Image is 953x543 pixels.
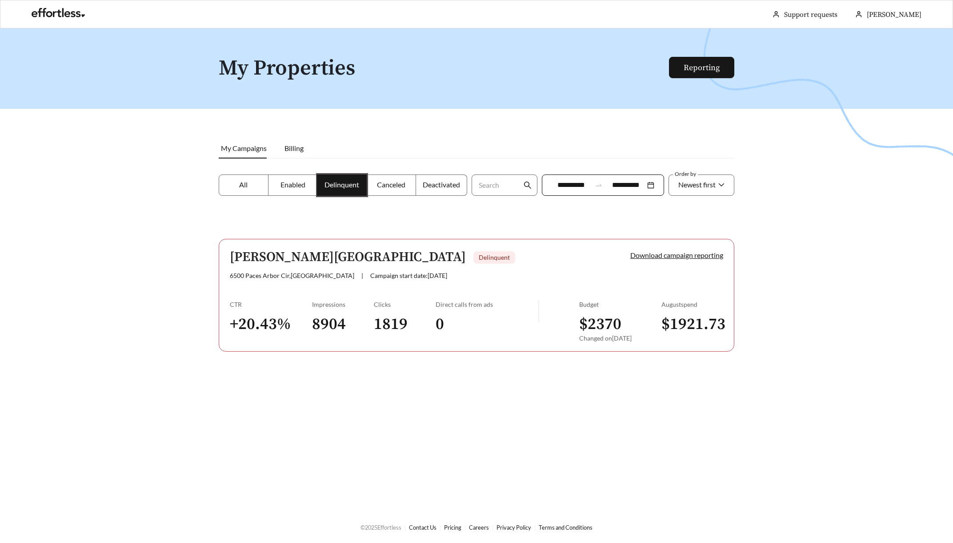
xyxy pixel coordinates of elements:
[524,181,532,189] span: search
[219,239,734,352] a: [PERSON_NAME][GEOGRAPHIC_DATA]Delinquent6500 Paces Arbor Cir,[GEOGRAPHIC_DATA]|Campaign start dat...
[370,272,447,279] span: Campaign start date: [DATE]
[374,314,436,334] h3: 1819
[374,301,436,308] div: Clicks
[436,301,538,308] div: Direct calls from ads
[595,181,603,189] span: swap-right
[230,314,312,334] h3: + 20.43 %
[661,314,723,334] h3: $ 1921.73
[284,144,304,152] span: Billing
[230,250,466,265] h5: [PERSON_NAME][GEOGRAPHIC_DATA]
[436,314,538,334] h3: 0
[867,10,921,19] span: [PERSON_NAME]
[579,314,661,334] h3: $ 2370
[678,180,716,189] span: Newest first
[219,57,670,80] h1: My Properties
[579,334,661,342] div: Changed on [DATE]
[377,180,405,189] span: Canceled
[423,180,460,189] span: Deactivated
[239,180,248,189] span: All
[784,10,837,19] a: Support requests
[361,272,363,279] span: |
[230,272,354,279] span: 6500 Paces Arbor Cir , [GEOGRAPHIC_DATA]
[669,57,734,78] button: Reporting
[684,63,720,73] a: Reporting
[312,314,374,334] h3: 8904
[579,301,661,308] div: Budget
[221,144,267,152] span: My Campaigns
[230,301,312,308] div: CTR
[280,180,305,189] span: Enabled
[661,301,723,308] div: August spend
[630,251,723,259] a: Download campaign reporting
[538,301,539,322] img: line
[595,181,603,189] span: to
[324,180,359,189] span: Delinquent
[312,301,374,308] div: Impressions
[479,254,510,261] span: Delinquent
